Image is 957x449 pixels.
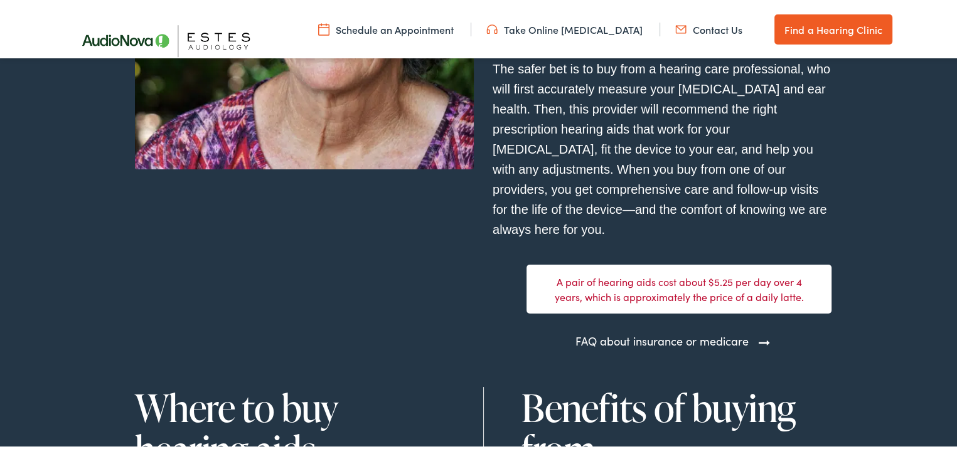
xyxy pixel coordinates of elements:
a: Contact Us [675,21,742,34]
a: Find a Hearing Clinic [774,13,892,43]
img: utility icon [486,21,498,34]
img: utility icon [318,21,329,34]
a: Take Online [MEDICAL_DATA] [486,21,643,34]
a: FAQ about insurance or medicare [575,330,749,347]
p: The safer bet is to buy from a hearing care professional, who will first accurately measure your ... [493,57,831,238]
img: utility icon [675,21,687,34]
div: A pair of hearing aids cost about $5.25 per day over 4 years, which is approximately the price of... [527,263,831,312]
a: Schedule an Appointment [318,21,454,34]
